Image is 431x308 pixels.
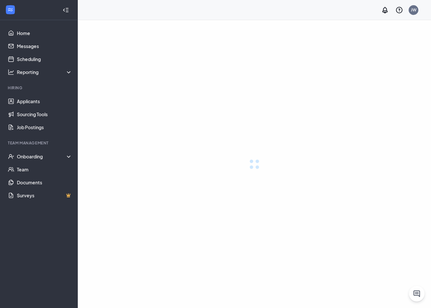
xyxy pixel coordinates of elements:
svg: QuestionInfo [395,6,403,14]
a: Home [17,27,72,40]
svg: ChatActive [413,290,421,298]
a: Applicants [17,95,72,108]
svg: Analysis [8,69,14,75]
div: Reporting [17,69,73,75]
a: Sourcing Tools [17,108,72,121]
div: Team Management [8,140,71,146]
div: Hiring [8,85,71,91]
svg: Notifications [381,6,389,14]
a: Documents [17,176,72,189]
a: Scheduling [17,53,72,66]
a: SurveysCrown [17,189,72,202]
button: ChatActive [409,286,425,302]
a: Team [17,163,72,176]
a: Messages [17,40,72,53]
svg: UserCheck [8,153,14,160]
div: JW [411,7,416,13]
a: Job Postings [17,121,72,134]
svg: WorkstreamLogo [7,6,14,13]
svg: Collapse [63,7,69,13]
div: Onboarding [17,153,73,160]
